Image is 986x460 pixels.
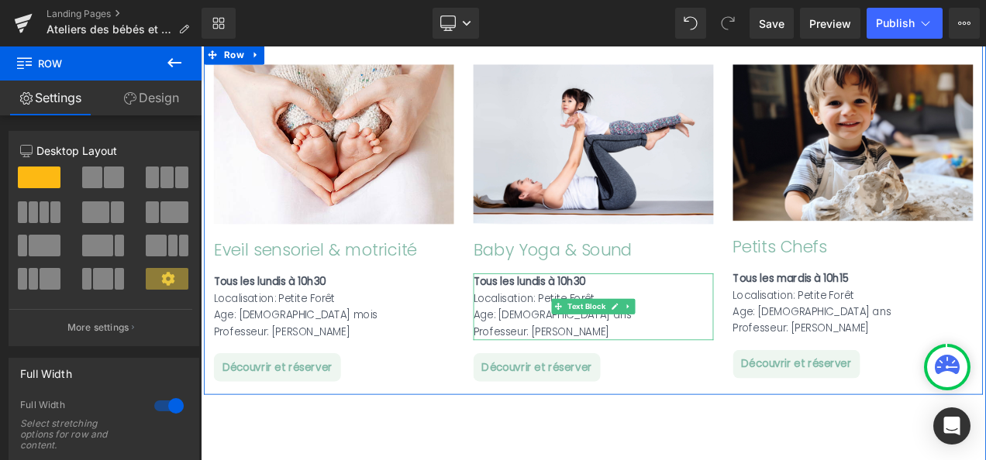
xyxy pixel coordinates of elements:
span: Preview [809,15,851,32]
div: Age: [DEMOGRAPHIC_DATA] mois [16,311,302,331]
div: Professeur: [PERSON_NAME] [636,327,922,347]
h2: Baby Yoga & Sound [326,228,612,259]
a: Découvrir et réserver [16,366,167,401]
div: Localisation: Petite Forêt [326,291,612,311]
span: Text Block [435,301,486,320]
div: Age: [DEMOGRAPHIC_DATA] ans [636,307,922,327]
a: Découvrir et réserver [326,366,477,401]
span: Ateliers des bébés et petits enfants [47,23,172,36]
button: Undo [675,8,706,39]
strong: Tous les lundis à 10h30 [16,272,150,290]
div: Open Intercom Messenger [933,407,970,445]
div: Age: [DEMOGRAPHIC_DATA] ans [326,311,612,331]
span: Découvrir et réserver [26,374,157,392]
p: More settings [67,321,129,335]
div: Professeur: [PERSON_NAME] [16,331,302,351]
p: Desktop Layout [20,142,188,159]
h2: Petits Chefs [636,225,922,256]
a: Expand / Collapse [503,301,519,320]
button: More settings [9,309,192,345]
div: Full Width [20,399,139,415]
div: Full Width [20,359,72,380]
div: Localisation: Petite Forêt [636,287,922,307]
a: Design [101,81,202,115]
div: Localisation: Petite Forêt [16,291,302,311]
span: Publish [876,17,915,29]
a: Preview [800,8,860,39]
button: Redo [712,8,743,39]
strong: Tous les lundis à 10h30 [326,272,460,290]
a: Landing Pages [47,8,202,20]
span: Tous les mardis à 10h15 [636,268,774,286]
div: Select stretching options for row and content. [20,418,136,451]
span: Row [16,46,171,81]
span: Découvrir et réserver [336,374,467,392]
a: New Library [202,8,236,39]
span: Découvrir et réserver [646,370,777,388]
div: Professeur: [PERSON_NAME] [326,331,612,351]
h2: Eveil sensoriel & motricité [16,228,302,259]
span: Save [759,15,784,32]
a: Découvrir et réserver [636,362,788,397]
button: Publish [867,8,943,39]
button: More [949,8,980,39]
